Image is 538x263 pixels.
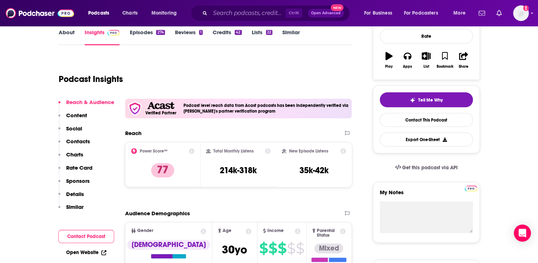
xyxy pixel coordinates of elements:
[364,8,392,18] span: For Business
[418,97,443,103] span: Tell Me Why
[252,29,272,45] a: Lists22
[66,125,82,132] p: Social
[58,99,114,112] button: Reach & Audience
[58,203,84,217] button: Similar
[129,29,165,45] a: Episodes274
[514,225,531,242] div: Open Intercom Messenger
[125,130,142,136] h2: Reach
[85,29,120,45] a: InsightsPodchaser Pro
[213,149,254,154] h2: Total Monthly Listens
[359,7,401,19] button: open menu
[58,164,92,177] button: Rate Card
[151,163,174,177] p: 77
[235,30,241,35] div: 42
[66,151,83,158] p: Charts
[465,185,477,191] a: Pro website
[58,177,90,191] button: Sponsors
[380,29,473,43] div: Rate
[175,29,203,45] a: Reviews1
[66,203,84,210] p: Similar
[331,4,343,11] span: New
[6,6,74,20] img: Podchaser - Follow, Share and Rate Podcasts
[222,243,247,257] span: 30 yo
[58,151,83,164] button: Charts
[436,65,453,69] div: Bookmark
[513,5,529,21] span: Logged in as BenLaurro
[296,243,304,254] span: $
[66,177,90,184] p: Sponsors
[402,165,457,171] span: Get this podcast via API
[66,164,92,171] p: Rate Card
[127,240,210,250] div: [DEMOGRAPHIC_DATA]
[223,228,231,233] span: Age
[282,29,300,45] a: Similar
[513,5,529,21] img: User Profile
[317,228,339,238] span: Parental Status
[58,230,114,243] button: Contact Podcast
[220,165,257,176] h3: 214k-318k
[122,8,138,18] span: Charts
[459,65,468,69] div: Share
[494,7,505,19] a: Show notifications dropdown
[299,165,329,176] h3: 35k-42k
[128,102,142,115] img: verfied icon
[308,9,344,17] button: Open AdvancedNew
[513,5,529,21] button: Show profile menu
[183,103,349,114] h4: Podcast level reach data from Acast podcasts has been independently verified via [PERSON_NAME]'s ...
[399,7,448,19] button: open menu
[59,74,123,84] h1: Podcast Insights
[454,47,473,73] button: Share
[125,210,190,217] h2: Audience Demographics
[311,11,341,15] span: Open Advanced
[140,149,167,154] h2: Power Score™
[66,138,90,145] p: Contacts
[278,243,286,254] span: $
[398,47,417,73] button: Apps
[58,112,87,125] button: Content
[66,249,106,256] a: Open Website
[156,30,165,35] div: 274
[436,47,454,73] button: Bookmark
[385,65,393,69] div: Play
[88,8,109,18] span: Podcasts
[380,113,473,127] a: Contact This Podcast
[83,7,118,19] button: open menu
[380,47,398,73] button: Play
[287,243,295,254] span: $
[289,149,328,154] h2: New Episode Listens
[424,65,429,69] div: List
[266,30,272,35] div: 22
[267,228,284,233] span: Income
[137,228,153,233] span: Gender
[210,7,286,19] input: Search podcasts, credits, & more...
[197,5,357,21] div: Search podcasts, credits, & more...
[417,47,435,73] button: List
[380,92,473,107] button: tell me why sparkleTell Me Why
[389,159,463,176] a: Get this podcast via API
[107,30,120,36] img: Podchaser Pro
[465,186,477,191] img: Podchaser Pro
[213,29,241,45] a: Credits42
[410,97,415,103] img: tell me why sparkle
[145,111,176,115] h5: Verified Partner
[66,99,114,105] p: Reach & Audience
[404,8,438,18] span: For Podcasters
[476,7,488,19] a: Show notifications dropdown
[58,191,84,204] button: Details
[380,189,473,201] label: My Notes
[286,9,302,18] span: Ctrl K
[453,8,465,18] span: More
[268,243,277,254] span: $
[151,8,177,18] span: Monitoring
[58,138,90,151] button: Contacts
[147,102,174,109] img: Acast
[147,7,186,19] button: open menu
[448,7,474,19] button: open menu
[118,7,142,19] a: Charts
[380,133,473,146] button: Export One-Sheet
[314,243,343,253] div: Mixed
[259,243,268,254] span: $
[58,125,82,138] button: Social
[403,65,412,69] div: Apps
